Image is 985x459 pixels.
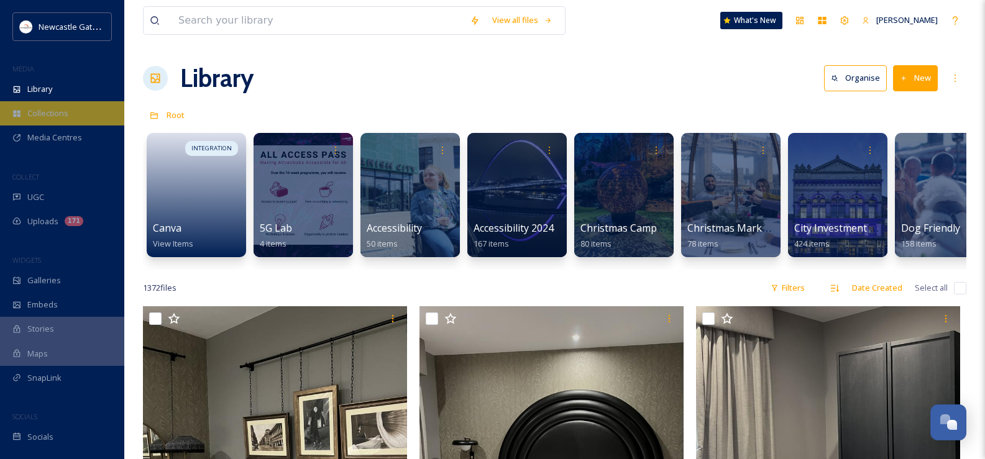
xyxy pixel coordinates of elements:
span: Accessibility 2024 [474,221,554,235]
span: Select all [915,282,948,294]
a: Accessibility 2024167 items [474,222,554,249]
span: SOCIALS [12,412,37,421]
span: City Investment Images [794,221,904,235]
a: Root [167,107,185,122]
button: Open Chat [930,404,966,440]
span: Media Centres [27,132,82,143]
span: Stories [27,323,54,335]
span: Library [27,83,52,95]
span: View Items [153,238,193,249]
a: Organise [824,65,893,91]
a: 5G Lab4 items [260,222,292,249]
span: MEDIA [12,64,34,73]
span: Christmas Campaign [580,221,677,235]
a: [PERSON_NAME] [856,8,944,32]
span: 78 items [687,238,718,249]
a: INTEGRATIONCanvaView Items [143,127,250,257]
span: Uploads [27,216,58,227]
span: 158 items [901,238,937,249]
span: Newcastle Gateshead Initiative [39,20,153,32]
span: 50 items [367,238,398,249]
span: Collections [27,107,68,119]
input: Search your library [172,7,464,34]
a: Dog Friendly158 items [901,222,960,249]
div: Filters [764,276,811,300]
div: Date Created [846,276,909,300]
span: SnapLink [27,372,62,384]
span: 424 items [794,238,830,249]
span: 80 items [580,238,612,249]
span: Maps [27,348,48,360]
span: 4 items [260,238,286,249]
button: New [893,65,938,91]
img: DqD9wEUd_400x400.jpg [20,20,32,33]
a: View all files [486,8,559,32]
a: Christmas Markets78 items [687,222,776,249]
a: What's New [720,12,782,29]
span: Christmas Markets [687,221,776,235]
span: Root [167,109,185,120]
button: Organise [824,65,887,91]
span: Canva [153,221,181,235]
span: WIDGETS [12,255,41,265]
span: 167 items [474,238,509,249]
div: 171 [65,216,83,226]
span: Embeds [27,299,58,311]
span: [PERSON_NAME] [876,14,938,25]
a: Accessibility50 items [367,222,422,249]
span: COLLECT [12,172,39,181]
span: 5G Lab [260,221,292,235]
a: Library [180,60,254,97]
span: Dog Friendly [901,221,960,235]
a: City Investment Images424 items [794,222,904,249]
span: Socials [27,431,53,443]
a: Christmas Campaign80 items [580,222,677,249]
span: Accessibility [367,221,422,235]
span: 1372 file s [143,282,176,294]
span: Galleries [27,275,61,286]
span: UGC [27,191,44,203]
span: INTEGRATION [191,144,232,153]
